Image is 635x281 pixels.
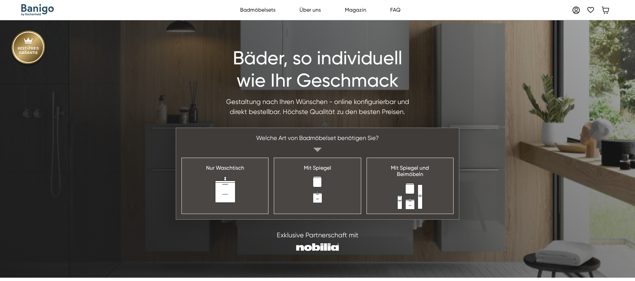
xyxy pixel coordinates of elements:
[181,158,268,214] a: Nur Waschtisch
[236,3,279,17] a: Badmöbelsets
[251,128,384,148] div: Welche Art von Badmöbelset benötigen Sie?
[387,3,404,17] a: FAQ
[341,3,370,17] a: Magazin
[367,158,454,214] a: Mit Spiegel undBeimöbeln
[21,4,54,16] a: home
[304,165,331,171] div: Mit Spiegel
[277,230,359,240] div: Exklusive Partnerschaft mit
[206,165,244,171] div: Nur Waschtisch
[224,97,411,117] div: Gestaltung nach Ihren Wünschen - online konfigurierbar und direkt bestellbar. Höchste Qualität zu...
[274,158,361,214] a: Mit Spiegel
[391,165,429,177] div: Mit Spiegel und Beimöbeln
[224,47,411,92] h1: Bäder, so individuell wie Ihr Geschmack
[296,3,325,17] a: Über uns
